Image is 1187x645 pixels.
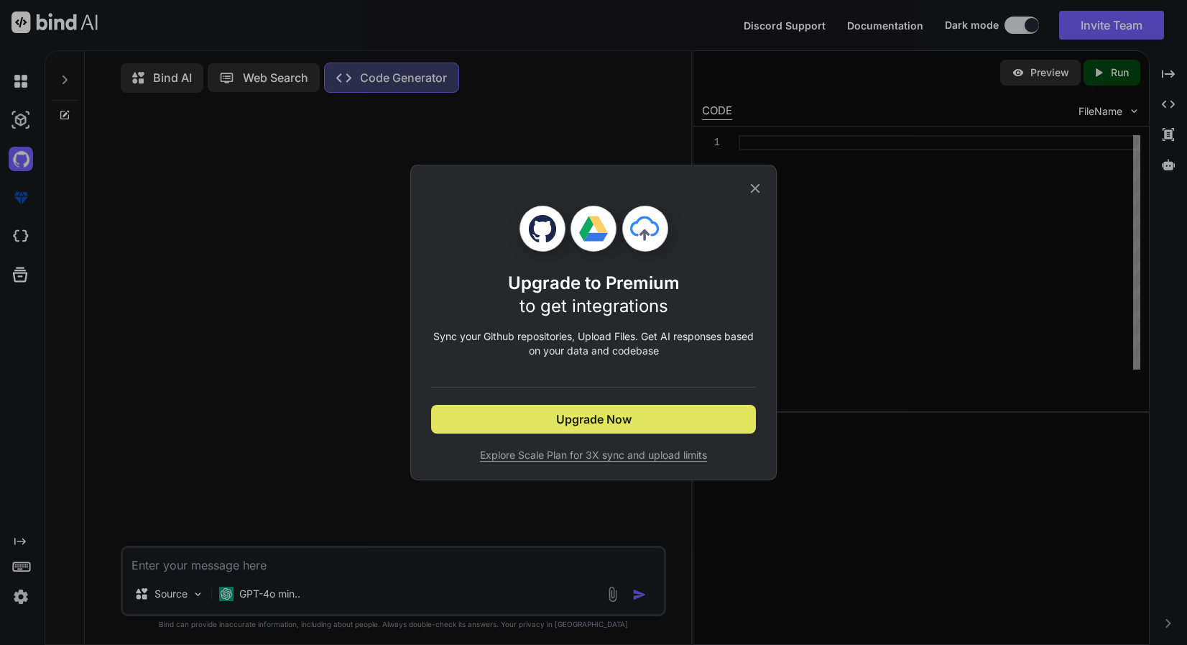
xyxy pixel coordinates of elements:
span: Upgrade Now [556,411,632,428]
span: Explore Scale Plan for 3X sync and upload limits [431,448,756,462]
span: to get integrations [519,296,668,316]
p: Sync your Github repositories, Upload Files. Get AI responses based on your data and codebase [431,329,756,358]
button: Upgrade Now [431,405,756,434]
h1: Upgrade to Premium [508,272,680,318]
